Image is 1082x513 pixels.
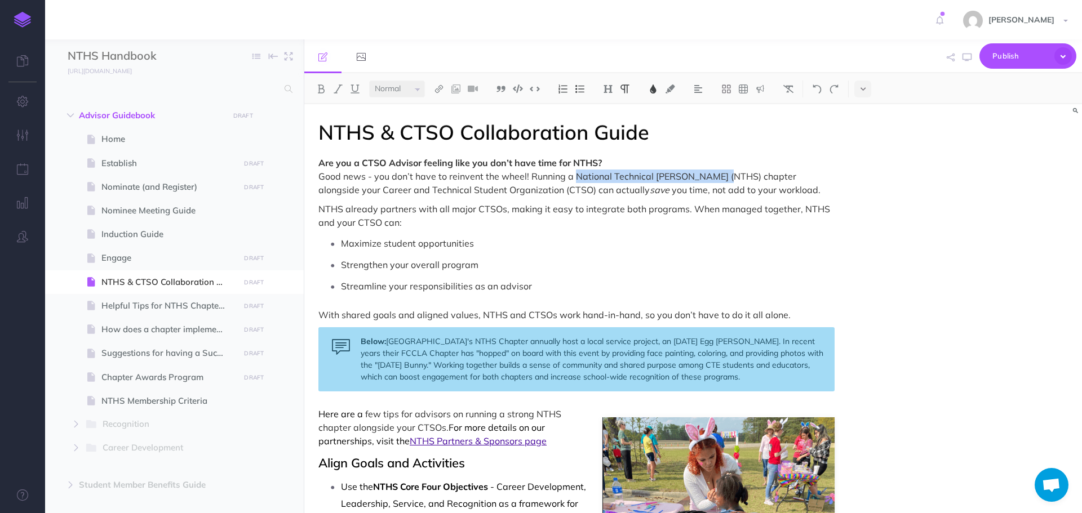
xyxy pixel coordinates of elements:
span: Align Goals and Activities [318,455,465,471]
img: Inline code button [530,84,540,93]
span: [PERSON_NAME] [983,15,1060,25]
small: DRAFT [244,184,264,191]
div: [GEOGRAPHIC_DATA]'s NTHS Chapter annually host a local service project, an [DATE] Egg [PERSON_NAM... [318,327,835,391]
img: Create table button [738,84,748,93]
span: Chapter Awards Program [101,371,236,384]
small: DRAFT [233,112,253,119]
small: DRAFT [244,255,264,262]
img: Code block button [513,84,523,93]
span: How does a chapter implement the Core Four Objectives? [101,323,236,336]
img: Clear styles button [783,84,793,93]
a: Open chat [1035,468,1068,502]
span: . [446,422,449,433]
span: Maximize student opportunities [341,238,474,249]
span: Publish [992,47,1049,65]
span: few tips for advisors on running a strong NTHS chapter alongside your CTSOs [318,408,564,433]
img: Ordered list button [558,84,568,93]
span: Establish [101,157,236,170]
button: DRAFT [240,276,268,289]
button: Publish [979,43,1076,69]
button: DRAFT [240,252,268,265]
img: Callout dropdown menu button [755,84,765,93]
span: Career Development [103,441,219,456]
img: Add image button [451,84,461,93]
img: Add video button [468,84,478,93]
a: NTHS Partners & Sponsors page [410,435,547,447]
img: Paragraph button [620,84,630,93]
small: DRAFT [244,350,264,357]
span: Use the [341,481,373,492]
small: DRAFT [244,326,264,333]
a: [URL][DOMAIN_NAME] [45,65,143,76]
span: Home [101,132,236,146]
img: logo-mark.svg [14,12,31,28]
img: Bold button [316,84,326,93]
img: Undo [812,84,822,93]
span: Good news - you don’t have to reinvent the wheel! Running a National Technical [PERSON_NAME] (NTH... [318,171,799,195]
button: DRAFT [240,323,268,336]
button: DRAFT [240,157,268,170]
span: Helpful Tips for NTHS Chapter Officers [101,299,236,313]
span: Advisor Guidebook [79,109,222,122]
img: Blockquote button [496,84,506,93]
button: DRAFT [240,300,268,313]
button: DRAFT [240,347,268,360]
small: DRAFT [244,160,264,167]
span: Engage [101,251,236,265]
small: DRAFT [244,374,264,381]
span: Are you a CTSO Advisor feeling like you don’t have time for NTHS? [318,157,602,168]
input: Documentation Name [68,48,200,65]
img: Text color button [648,84,658,93]
strong: Below: [361,336,386,346]
span: Nominate (and Register) [101,180,236,194]
img: Underline button [350,84,360,93]
span: NTHS Core Four Objectives [373,481,488,492]
span: Recognition [103,417,219,432]
small: DRAFT [244,302,264,310]
span: Strengthen your overall program [341,259,478,270]
small: [URL][DOMAIN_NAME] [68,67,132,75]
span: Streamline your responsibilities as an advisor [341,280,532,292]
img: Italic button [333,84,343,93]
img: Link button [434,84,444,93]
span: Suggestions for having a Successful Chapter [101,346,236,360]
span: NTHS & CTSO Collaboration Guide [101,275,236,289]
img: e15ca27c081d2886606c458bc858b488.jpg [963,11,983,30]
span: Nominee Meeting Guide [101,204,236,217]
span: Student Member Benefits Guide [79,478,222,492]
span: NTHS Membership Criteria [101,394,236,408]
button: DRAFT [240,181,268,194]
button: DRAFT [229,109,257,122]
span: NTHS already partners with all major CTSOs, making it easy to integrate both programs. When manag... [318,203,832,228]
span: With shared goals and aligned values, NTHS and CTSOs work hand-in-hand, so you don’t have to do i... [318,309,791,320]
span: you time, not add to your workload. [672,184,821,195]
img: Alignment dropdown menu button [693,84,703,93]
span: save [650,184,669,195]
span: Here are a [318,408,363,420]
small: DRAFT [244,279,264,286]
input: Search [68,79,278,99]
img: Redo [829,84,839,93]
span: NTHS & CTSO Collaboration Guide [318,119,649,145]
button: DRAFT [240,371,268,384]
span: Induction Guide [101,227,236,241]
img: Headings dropdown button [603,84,613,93]
img: Unordered list button [575,84,585,93]
img: Text background color button [665,84,675,93]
